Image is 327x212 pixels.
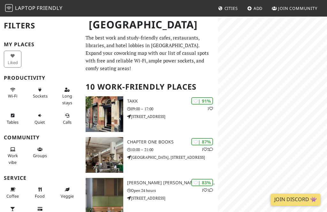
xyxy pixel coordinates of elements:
img: Takk [86,96,123,132]
a: Join Community [269,3,320,14]
a: Chapter One Books | 87% 12 Chapter One Books 10:00 – 21:00 [GEOGRAPHIC_DATA], [STREET_ADDRESS] [82,137,218,173]
button: Sockets [31,84,49,101]
h3: Service [4,175,78,181]
button: Tables [4,110,21,127]
button: Veggie [58,184,76,201]
span: Video/audio calls [63,119,72,125]
h3: [PERSON_NAME] [PERSON_NAME], [GEOGRAPHIC_DATA] [127,180,218,186]
h3: Takk [127,99,218,104]
button: Calls [58,110,76,127]
h2: Filters [4,16,78,35]
a: Add [245,3,265,14]
div: | 91% [191,97,213,105]
a: Join Discord 👾 [270,194,321,206]
a: Cities [216,3,240,14]
p: [GEOGRAPHIC_DATA], [STREET_ADDRESS] [127,154,218,160]
h3: Chapter One Books [127,139,218,145]
h3: My Places [4,41,78,48]
h3: Productivity [4,75,78,81]
p: 09:00 – 17:00 [127,106,218,112]
span: People working [8,153,18,165]
span: Stable Wi-Fi [8,93,17,99]
h2: 10 Work-Friendly Places [86,77,214,97]
button: Food [31,184,49,201]
span: Work-friendly tables [7,119,19,125]
p: 10:00 – 21:00 [127,147,218,153]
p: 1 2 [202,146,213,152]
span: Laptop [15,4,36,11]
img: Chapter One Books [86,137,123,173]
p: The best work and study-friendly cafes, restaurants, libraries, and hotel lobbies in [GEOGRAPHIC_... [86,34,214,72]
span: Quiet [34,119,45,125]
h1: [GEOGRAPHIC_DATA] [84,16,217,33]
button: Wi-Fi [4,84,21,101]
div: | 87% [191,138,213,145]
span: Veggie [61,193,74,199]
p: [STREET_ADDRESS] [127,113,218,120]
span: Long stays [62,93,72,105]
p: 1 [207,106,213,112]
span: Power sockets [33,93,48,99]
button: Work vibe [4,144,21,167]
span: Add [254,5,263,11]
h3: Community [4,135,78,141]
p: 1 1 [202,187,213,193]
button: Groups [31,144,49,161]
span: Join Community [278,5,317,11]
span: Cities [224,5,238,11]
button: Quiet [31,110,49,127]
span: Coffee [6,193,19,199]
span: Friendly [37,4,62,11]
a: Takk | 91% 1 Takk 09:00 – 17:00 [STREET_ADDRESS] [82,96,218,132]
button: Long stays [58,84,76,108]
p: [STREET_ADDRESS] [127,195,218,201]
span: Group tables [33,153,47,158]
div: | 83% [191,179,213,186]
span: Food [35,193,45,199]
a: LaptopFriendly LaptopFriendly [5,3,63,14]
p: Open 24 hours [127,187,218,194]
img: LaptopFriendly [5,4,13,12]
button: Coffee [4,184,21,201]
